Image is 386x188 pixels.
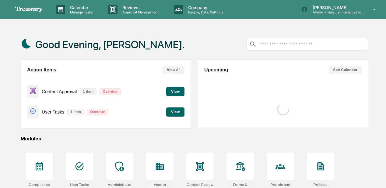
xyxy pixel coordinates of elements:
[166,87,184,96] button: View
[80,88,96,95] p: 1 item
[118,10,162,14] p: Approval Management
[42,89,77,94] p: Content Approval
[21,136,368,142] div: Modules
[204,67,228,73] h2: Upcoming
[308,5,364,10] p: [PERSON_NAME]
[15,6,44,13] img: logo
[166,88,184,94] a: View
[70,183,89,187] div: User Tasks
[65,5,96,10] p: Calendar
[163,66,184,74] button: View All
[166,109,184,114] a: View
[329,66,362,74] button: See Calendar
[314,183,328,187] div: Policies
[183,5,226,10] p: Company
[67,109,84,115] p: 1 item
[87,109,108,115] p: Overdue
[35,38,185,51] h1: Good Evening, [PERSON_NAME].
[27,67,56,73] h2: Action Items
[308,10,364,14] p: Admin • Treasury Interactive Investment Advisers LLC
[100,88,121,95] p: Overdue
[166,107,184,117] button: View
[42,109,64,114] p: User Tasks
[65,10,96,14] p: Manage Tasks
[183,10,226,14] p: People, Data, Settings
[118,5,162,10] p: Reviews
